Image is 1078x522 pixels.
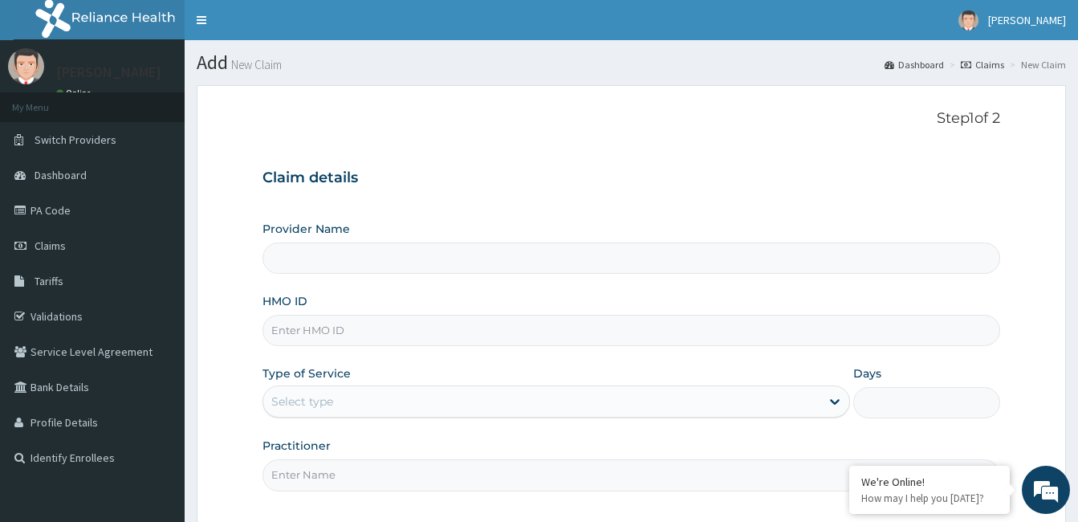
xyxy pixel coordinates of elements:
input: Enter Name [262,459,1000,491]
h3: Claim details [262,169,1000,187]
input: Enter HMO ID [262,315,1000,346]
li: New Claim [1006,58,1066,71]
span: [PERSON_NAME] [988,13,1066,27]
span: Claims [35,239,66,253]
a: Claims [961,58,1004,71]
img: User Image [958,10,978,31]
a: Online [56,88,95,99]
div: Select type [271,394,333,410]
span: Dashboard [35,168,87,182]
div: We're Online! [861,475,998,489]
h1: Add [197,52,1066,73]
label: Type of Service [262,365,351,381]
img: User Image [8,48,44,84]
p: [PERSON_NAME] [56,65,161,80]
label: Provider Name [262,221,350,237]
label: Practitioner [262,438,331,454]
p: How may I help you today? [861,491,998,505]
a: Dashboard [885,58,944,71]
p: Step 1 of 2 [262,110,1000,128]
span: Tariffs [35,274,63,288]
small: New Claim [228,59,282,71]
label: HMO ID [262,293,307,309]
label: Days [853,365,881,381]
span: Switch Providers [35,133,116,147]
